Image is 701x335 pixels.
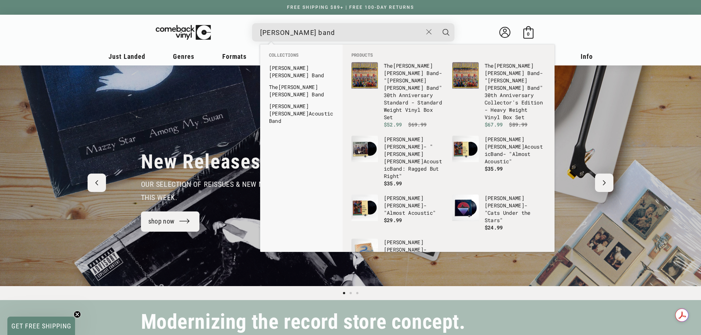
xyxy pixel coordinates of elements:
li: products: Jerry Garcia - "Cats Under the Stars" [449,191,549,235]
img: The Jerry Garcia Band - "Jerry Garcia Band" 30th Anniversary Standard - Standard Weight Vinyl Box... [351,62,378,89]
b: Band [527,70,539,76]
h2: New Releases [141,150,261,174]
s: $69.99 [408,121,426,128]
li: collections: Jerry Garcia Acoustic Band [265,100,337,127]
b: [PERSON_NAME] [485,143,524,150]
li: products: The Jerry Garcia Band - "Jerry Garcia Band" 30th Anniversary Standard - Standard Weight... [348,58,449,132]
p: - "Electric On The Eel: [DATE]" [384,239,445,268]
span: $35.99 [384,180,402,187]
span: Genres [173,53,194,60]
button: Load slide 1 of 3 [341,290,347,296]
b: Band [527,84,539,91]
a: The[PERSON_NAME] [PERSON_NAME] Band [269,83,334,98]
p: - " Acoustic : Ragged But Right" [384,136,445,180]
p: - "Cats Under the Stars" [485,195,546,224]
b: [PERSON_NAME] [384,202,424,209]
b: [PERSON_NAME] [488,77,527,84]
b: Band [426,70,439,76]
b: Band [491,150,503,157]
p: The - " " 30th Anniversary Standard - Standard Weight Vinyl Box Set [384,62,445,121]
li: products: Jerry Garcia - "Almost Acoustic" [348,191,449,234]
span: our selection of reissues & new music that dropped this week. [141,180,330,202]
img: Jerry Garcia Acoustic Band - "Almost Acoustic" [452,136,479,162]
span: $29.99 [384,217,402,224]
button: Previous slide [88,174,106,192]
span: Formats [222,53,247,60]
li: products: Jerry Garcia - "Electric On The Eel: August 10th, 1991" [348,235,449,279]
img: The Jerry Garcia Band - "Jerry Garcia Band" 30th Anniversary Collector's Edition - Heavy Weight V... [452,62,479,89]
span: 0 [527,31,530,37]
b: [PERSON_NAME] [278,83,318,90]
b: [PERSON_NAME] [485,195,524,202]
button: Search [437,23,455,42]
b: [PERSON_NAME] [494,62,534,69]
p: The - " " 30th Anniversary Collector's Edition - Heavy Weight Vinyl Box Set [485,62,546,121]
b: [PERSON_NAME] [269,72,309,79]
b: Band [312,91,324,98]
img: Jerry Garcia - "Cats Under the Stars" [452,195,479,221]
img: Jerry Garcia - "Electric On The Eel: August 10th, 1991" [351,239,378,265]
span: $67.99 [485,121,503,128]
button: Close [422,24,436,40]
a: The Jerry Garcia Band - "Jerry Garcia Band" 30th Anniversary Standard - Standard Weight Vinyl Box... [351,62,445,128]
b: [PERSON_NAME] [269,64,309,71]
a: shop now [141,211,200,232]
b: [PERSON_NAME] [269,103,309,110]
b: [PERSON_NAME] [393,62,433,69]
h2: Modernizing the record store concept. [141,313,465,331]
a: The Jerry Garcia Band - "Jerry Garcia Band" 30th Anniversary Collector's Edition - Heavy Weight V... [452,62,546,128]
li: collections: The Jerry Garcia Band [265,81,337,100]
span: Just Landed [109,53,145,60]
button: Load slide 2 of 3 [347,290,354,296]
b: [PERSON_NAME] [384,136,424,143]
p: - "Almost Acoustic" [384,195,445,217]
li: Products [348,52,549,58]
a: FREE SHIPPING $89+ | FREE 100-DAY RETURNS [280,5,421,10]
b: [PERSON_NAME] [384,84,424,91]
b: [PERSON_NAME] [384,150,424,157]
b: [PERSON_NAME] [485,84,524,91]
li: products: Jerry Garcia - "Jerry Garcia Acoustic Band: Ragged But Right" [348,132,449,191]
a: Jerry Garcia - "Electric On The Eel: August 10th, 1991" [PERSON_NAME] [PERSON_NAME]- "Electric On... [351,239,445,275]
a: Jerry Garcia - "Almost Acoustic" [PERSON_NAME] [PERSON_NAME]- "Almost Acoustic" $29.99 [351,195,445,230]
b: Band [312,72,324,79]
div: Products [343,44,555,252]
div: Search [252,23,454,42]
li: products: Jerry Garcia Acoustic Band - "Almost Acoustic" [449,132,549,176]
b: [PERSON_NAME] [387,77,426,84]
span: $35.99 [485,165,503,172]
b: [PERSON_NAME] [384,195,424,202]
img: Jerry Garcia - "Almost Acoustic" [351,195,378,221]
b: [PERSON_NAME] [485,70,524,76]
s: $89.99 [509,121,527,128]
b: [PERSON_NAME] [269,91,309,98]
img: Jerry Garcia - "Jerry Garcia Acoustic Band: Ragged But Right" [351,136,378,162]
a: Jerry Garcia Acoustic Band - "Almost Acoustic" [PERSON_NAME] [PERSON_NAME]AcousticBand- "Almost A... [452,136,546,172]
b: [PERSON_NAME] [384,246,424,253]
b: [PERSON_NAME] [269,110,309,117]
div: GET FREE SHIPPINGClose teaser [7,317,75,335]
b: Band [269,117,281,124]
div: Collections [260,44,343,131]
button: Next slide [595,174,613,192]
li: Collections [265,52,337,62]
li: collections: Jerry Garcia Band [265,62,337,81]
span: $24.99 [485,224,503,231]
li: products: The Jerry Garcia Band - "Jerry Garcia Band" 30th Anniversary Collector's Edition - Heav... [449,58,549,132]
b: [PERSON_NAME] [384,239,424,246]
span: GET FREE SHIPPING [11,322,71,330]
button: Close teaser [74,311,81,318]
button: Load slide 3 of 3 [354,290,361,296]
a: [PERSON_NAME] [PERSON_NAME]AcousticBand [269,103,334,125]
a: Jerry Garcia - "Cats Under the Stars" [PERSON_NAME] [PERSON_NAME]- "Cats Under the Stars" $24.99 [452,195,546,231]
input: When autocomplete results are available use up and down arrows to review and enter to select [260,25,422,40]
b: [PERSON_NAME] [384,70,424,76]
b: [PERSON_NAME] [384,158,424,165]
b: Band [426,84,439,91]
a: Jerry Garcia - "Jerry Garcia Acoustic Band: Ragged But Right" [PERSON_NAME] [PERSON_NAME]- "[PERS... [351,136,445,187]
b: [PERSON_NAME] [384,143,424,150]
b: [PERSON_NAME] [485,202,524,209]
b: [PERSON_NAME] [485,136,524,143]
a: [PERSON_NAME] [PERSON_NAME] Band [269,64,334,79]
b: Band [390,165,402,172]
